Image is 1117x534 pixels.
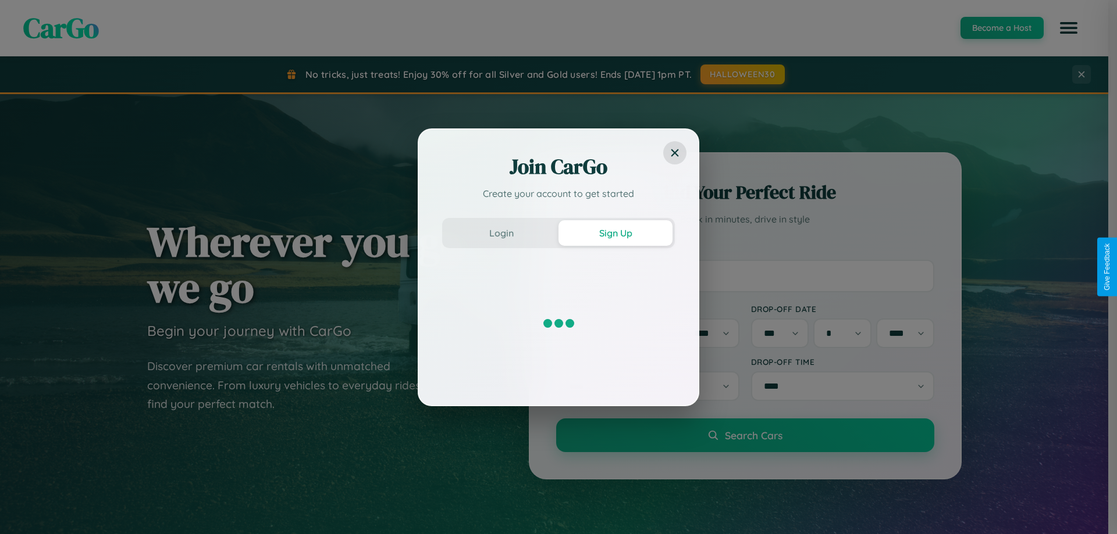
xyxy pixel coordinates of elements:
iframe: Intercom live chat [12,494,40,522]
button: Login [444,220,558,246]
button: Sign Up [558,220,673,246]
div: Give Feedback [1103,243,1111,291]
h2: Join CarGo [442,153,675,181]
p: Create your account to get started [442,187,675,200]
